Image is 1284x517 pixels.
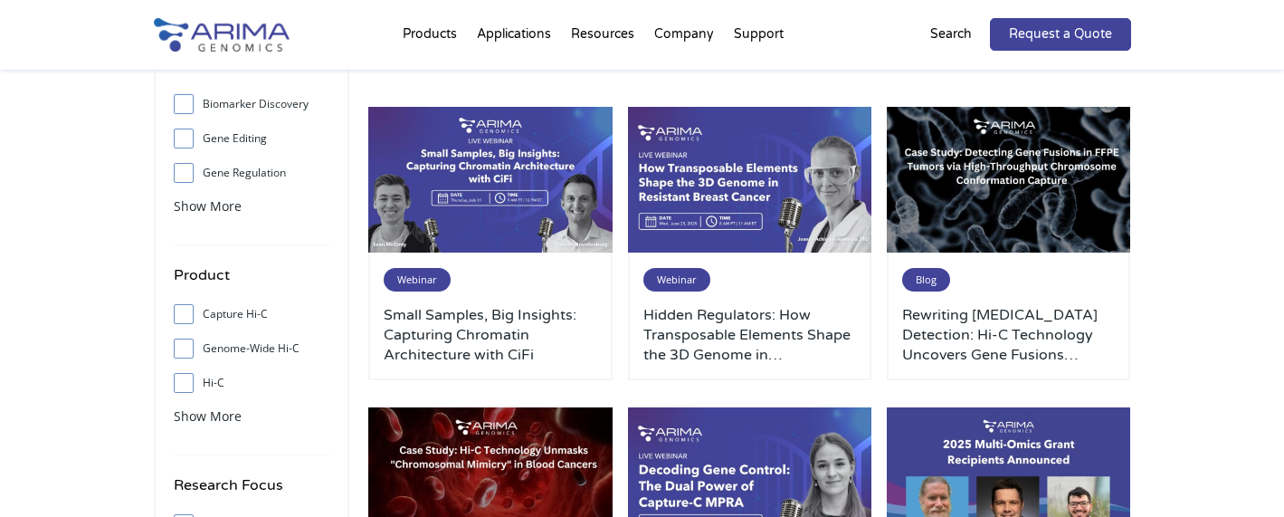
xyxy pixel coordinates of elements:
span: Show More [174,197,242,215]
img: Use-This-For-Webinar-Images-1-500x300.jpg [628,107,872,254]
a: Request a Quote [990,18,1131,51]
h4: Research Focus [174,474,329,511]
span: Blog [902,268,950,292]
label: Gene Editing [174,125,329,152]
label: Gene Regulation [174,159,329,187]
span: Show More [174,407,242,425]
label: Genome-Wide Hi-C [174,335,329,362]
a: Rewriting [MEDICAL_DATA] Detection: Hi-C Technology Uncovers Gene Fusions Missed by Standard Methods [902,305,1116,365]
a: Hidden Regulators: How Transposable Elements Shape the 3D Genome in [GEOGRAPHIC_DATA] [MEDICAL_DATA] [643,305,857,365]
img: July-2025-webinar-3-500x300.jpg [368,107,613,254]
a: Small Samples, Big Insights: Capturing Chromatin Architecture with CiFi [384,305,597,365]
span: Webinar [384,268,451,292]
label: Capture Hi-C [174,301,329,328]
label: Biomarker Discovery [174,91,329,118]
img: Arima-Genomics-logo [154,18,290,52]
label: Hi-C [174,369,329,397]
img: Arima-March-Blog-Post-Banner-2-500x300.jpg [887,107,1131,254]
p: Search [930,23,972,46]
h4: Product [174,263,329,301]
span: Webinar [643,268,710,292]
h4: Area of Interest [174,53,329,91]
